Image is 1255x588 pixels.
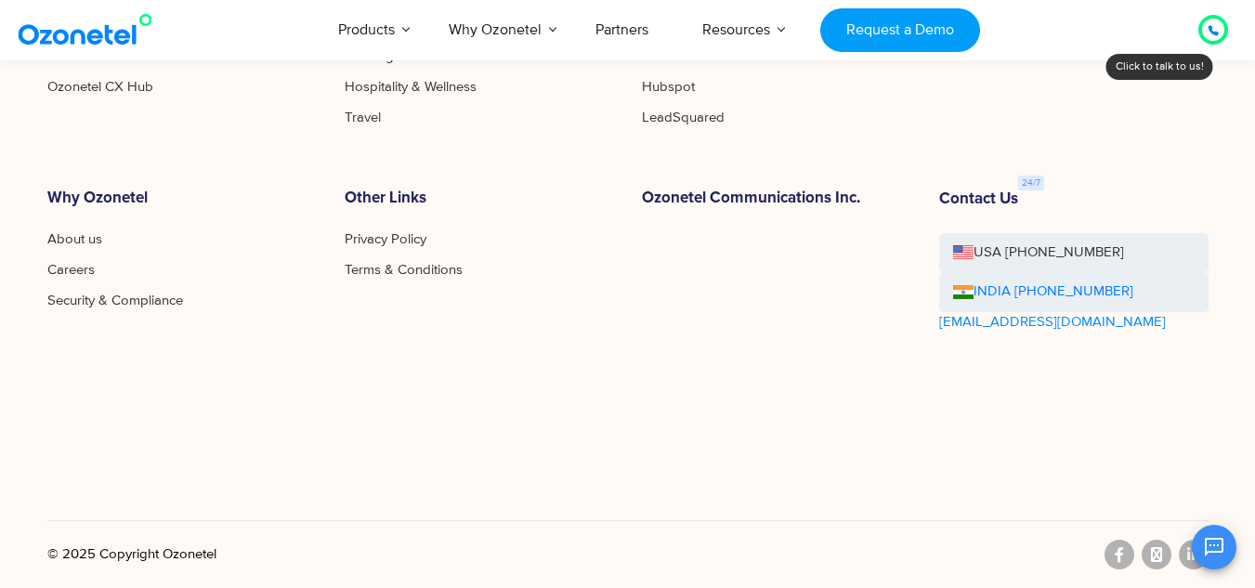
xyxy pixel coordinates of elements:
[1192,525,1236,569] button: Open chat
[345,232,426,246] a: Privacy Policy
[642,80,695,94] a: Hubspot
[47,232,102,246] a: About us
[939,190,1018,209] h6: Contact Us
[345,80,477,94] a: Hospitality & Wellness
[953,285,974,299] img: ind-flag.png
[47,80,153,94] a: Ozonetel CX Hub
[642,111,725,124] a: LeadSquared
[939,49,1085,63] a: Ozonetel Customer Hub
[47,294,183,307] a: Security & Compliance
[47,263,95,277] a: Careers
[953,245,974,259] img: us-flag.png
[820,8,979,52] a: Request a Demo
[939,233,1209,273] a: USA [PHONE_NUMBER]
[953,281,1133,303] a: INDIA [PHONE_NUMBER]
[345,111,381,124] a: Travel
[345,189,614,208] h6: Other Links
[47,49,172,63] a: Sales Dialer Solution
[47,189,317,208] h6: Why Ozonetel
[642,49,705,63] a: Freshdesk
[642,189,911,208] h6: Ozonetel Communications Inc.
[345,263,463,277] a: Terms & Conditions
[939,312,1166,333] a: [EMAIL_ADDRESS][DOMAIN_NAME]
[47,544,216,566] p: © 2025 Copyright Ozonetel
